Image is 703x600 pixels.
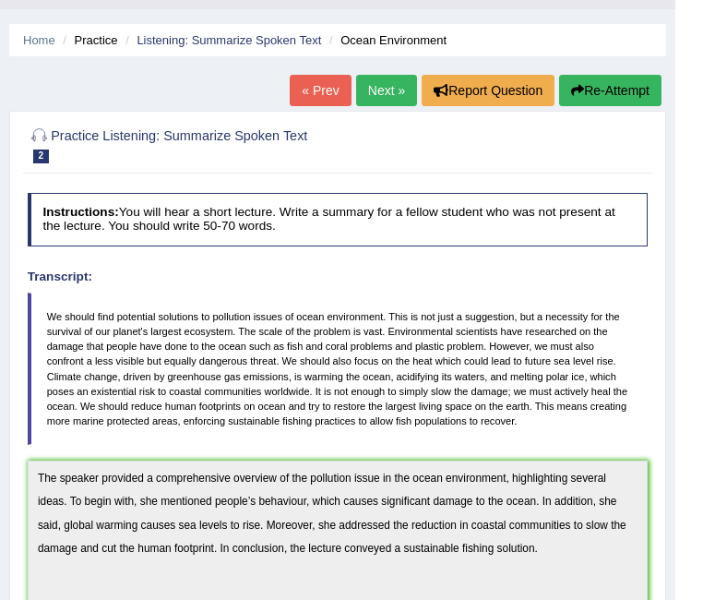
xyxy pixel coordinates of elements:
a: Listening: Summarize Spoken Text [137,33,321,47]
a: Next » [356,75,417,106]
h4: You will hear a short lecture. Write a summary for a fellow student who was not present at the le... [28,193,649,246]
li: Practice [58,31,117,49]
span: 2 [33,150,50,163]
blockquote: We should find potential solutions to pollution issues of ocean environment. This is not just a s... [28,293,649,446]
b: Instructions: [42,205,118,219]
a: « Prev [290,75,351,106]
button: Re-Attempt [559,75,661,106]
button: Report Question [422,75,554,106]
li: Ocean Environment [325,31,447,49]
h2: Practice Listening: Summarize Spoken Text [28,125,412,163]
a: Home [23,33,55,47]
h4: Transcript: [28,270,649,284]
